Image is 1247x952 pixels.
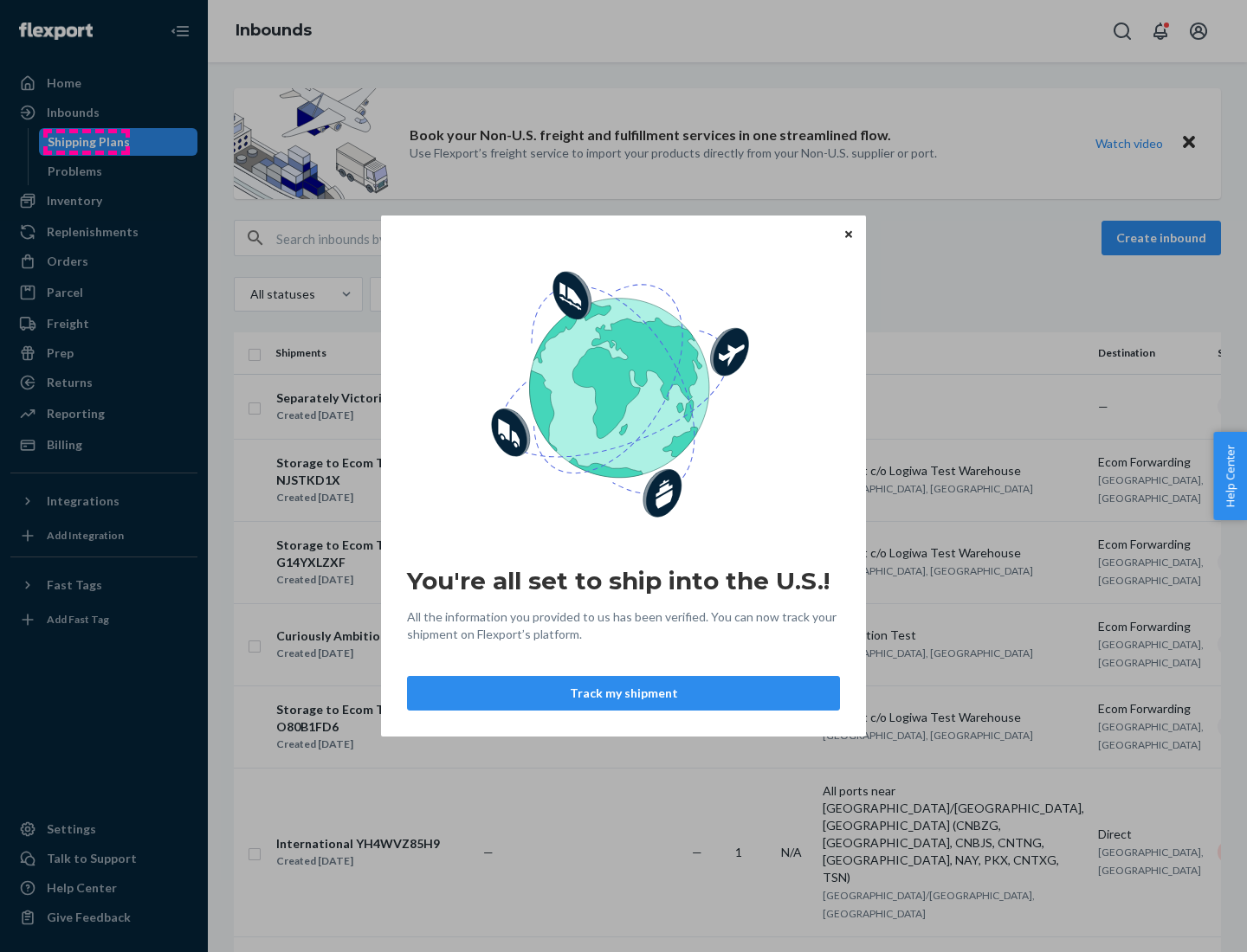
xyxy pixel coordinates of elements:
button: Close [840,224,857,243]
span: All the information you provided to us has been verified. You can now track your shipment on Flex... [407,608,840,643]
button: Track my shipment [407,676,840,711]
h2: You're all set to ship into the U.S.! [407,565,840,596]
button: Help Center [1213,432,1247,520]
